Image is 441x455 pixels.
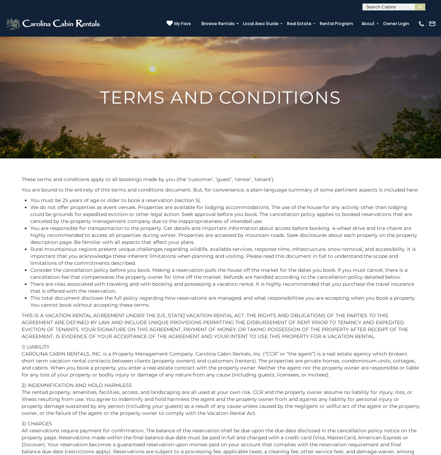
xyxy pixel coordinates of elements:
p: You are bound to the entirety of this terms and conditions document. But, for convenience, a plai... [22,186,420,193]
li: We do not offer properties as event venues. Properties are available for lodging accommodations. ... [30,204,420,225]
a: About [358,19,378,29]
li: You must be 25 years of age or older to book a reservation (section 5). [30,197,420,204]
img: mail-regular-white.png [429,20,436,27]
a: Browse Rentals [198,19,238,29]
p: THIS IS A VACATION RENTAL AGREEMENT UNDER THE [US_STATE] VACATION RENTAL ACT. THE RIGHTS AND OBLI... [22,312,420,340]
span: My Favs [174,21,191,27]
li: Consider the cancellation policy before you book. Making a reservation pulls the house off the ma... [30,267,420,281]
a: My Favs [167,20,191,27]
li: Rural mountainous regions present unique challenges regarding wildlife, available services, respo... [30,246,420,267]
p: 1) LIABILITY CAROLINA CABIN RENTALS, INC. is a Property Management Company. Carolina Cabin Rental... [22,343,420,378]
p: 2) INDEMNIFICATION AND HOLD HARMLESS The rented property, amenities, facilities, access, and land... [22,382,420,417]
a: Owner Login [380,19,413,29]
a: Rental Program [316,19,357,29]
a: Real Estate [284,19,315,29]
img: phone-regular-white.png [418,20,425,27]
li: There are risks associated with traveling and with booking and possessing a vacation rental. It i... [30,281,420,294]
li: This total document discloses the full policy regarding how reservations are managed, and what re... [30,294,420,308]
img: White-1-2.png [5,17,102,31]
p: These terms and conditions apply to all bookings made by you (the ‘customer’, ‘guest’, ‘renter’, ... [22,176,420,183]
li: You are responsible for transportation to the property. Get details and important information abo... [30,225,420,246]
a: Local Area Guide [240,19,282,29]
